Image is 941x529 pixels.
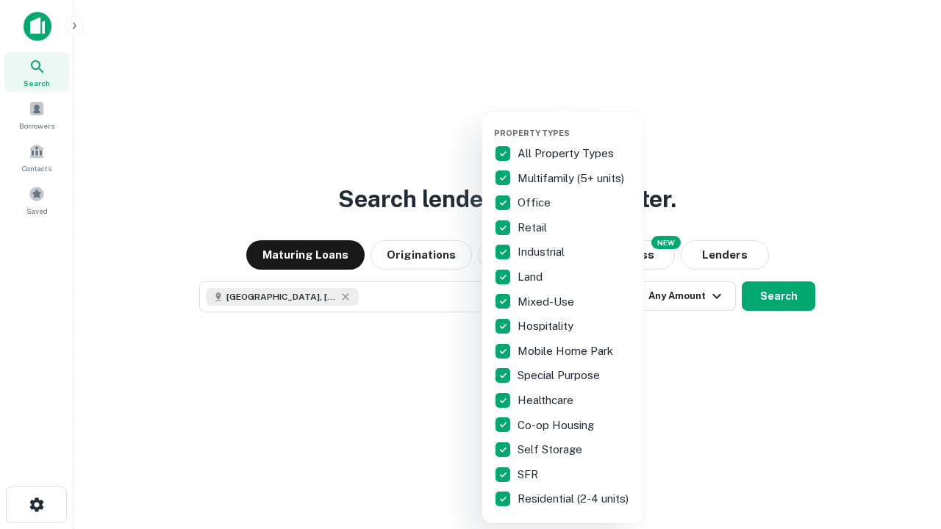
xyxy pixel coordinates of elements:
[518,145,617,162] p: All Property Types
[518,466,541,483] p: SFR
[518,367,603,384] p: Special Purpose
[518,194,554,212] p: Office
[518,417,597,434] p: Co-op Housing
[518,268,545,286] p: Land
[518,243,568,261] p: Industrial
[518,219,550,237] p: Retail
[518,441,585,458] p: Self Storage
[518,170,627,187] p: Multifamily (5+ units)
[518,392,576,409] p: Healthcare
[518,317,576,335] p: Hospitality
[494,129,570,137] span: Property Types
[867,411,941,482] iframe: Chat Widget
[518,293,577,311] p: Mixed-Use
[518,490,631,508] p: Residential (2-4 units)
[518,342,616,360] p: Mobile Home Park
